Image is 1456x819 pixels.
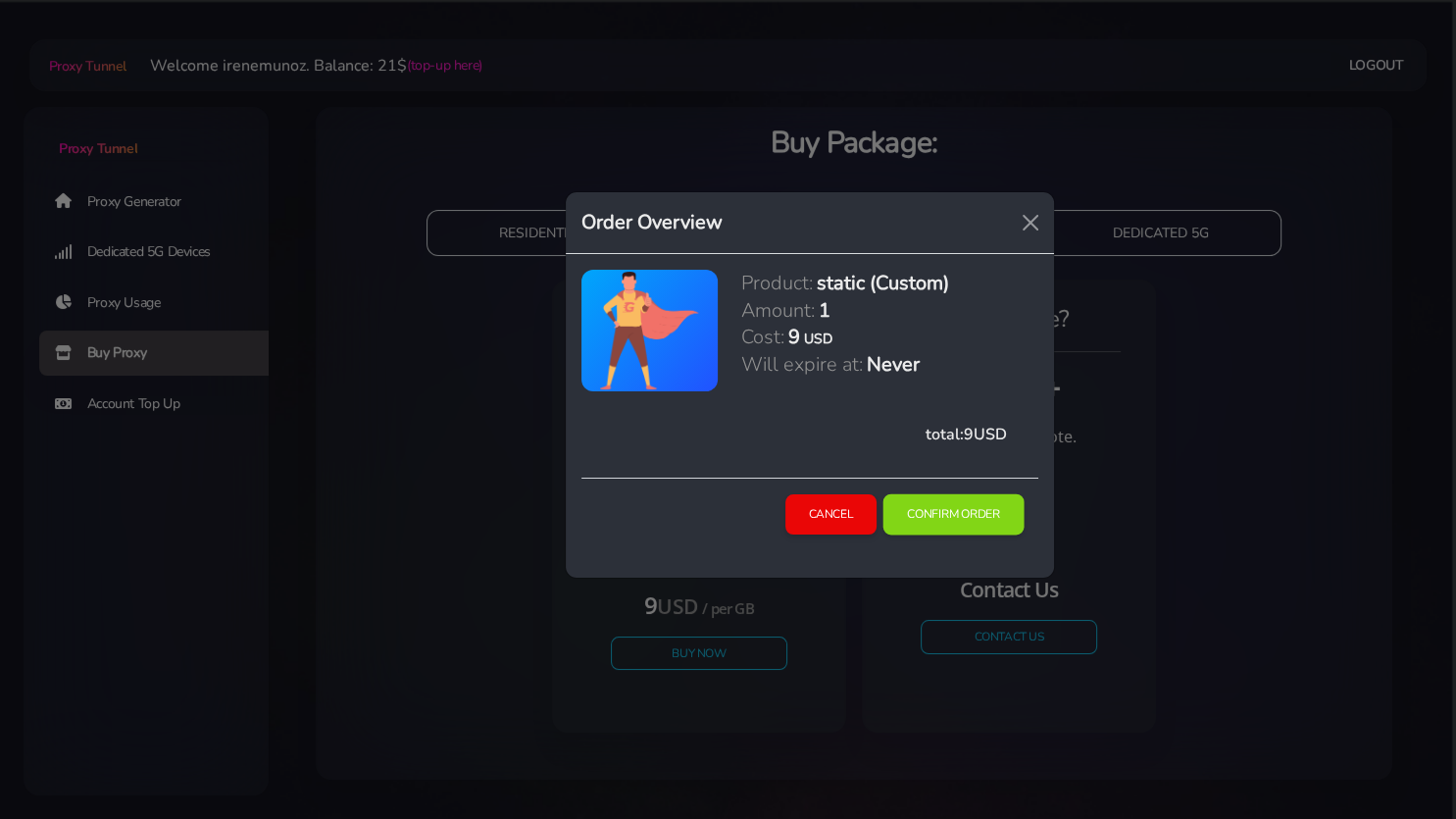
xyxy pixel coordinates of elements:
h5: 9 [788,324,800,350]
h5: Cost: [741,324,784,350]
h5: 1 [819,297,830,324]
img: antenna.png [598,270,700,391]
h5: static (Custom) [817,270,949,296]
button: Close [1015,207,1046,238]
h5: Order Overview [581,208,723,237]
button: Confirm Order [883,494,1025,536]
h6: USD [804,330,832,348]
button: Cancel [785,494,878,535]
iframe: Webchat Widget [1167,498,1431,794]
h5: Amount: [741,297,815,324]
h5: Product: [741,270,813,296]
span: 9 [964,424,974,445]
span: total: USD [926,424,1007,445]
h5: Never [867,351,920,378]
h5: Will expire at: [741,351,863,378]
